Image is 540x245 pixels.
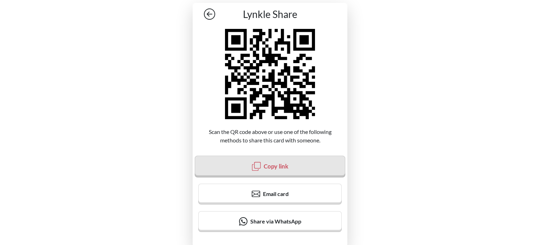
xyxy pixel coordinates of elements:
[198,119,342,145] p: Scan the QR code above or use one of the following methods to share this card with someone.
[198,184,342,204] button: Email card
[250,218,301,225] span: Share via WhatsApp
[198,211,342,232] button: Share via WhatsApp
[263,190,289,197] span: Email card
[198,8,342,20] a: Lynkle Share
[195,155,345,177] button: Copy link
[264,163,288,170] span: Copy link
